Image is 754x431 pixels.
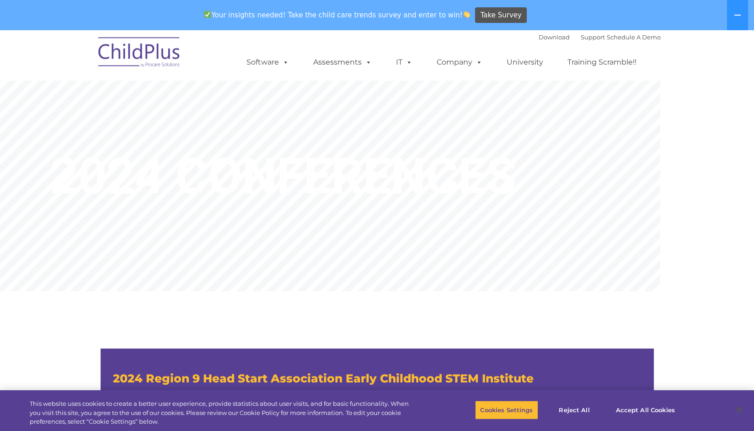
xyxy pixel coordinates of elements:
a: Training Scramble!! [558,53,646,71]
img: 👏 [463,11,470,18]
a: Software [237,53,298,71]
a: University [497,53,552,71]
button: Cookies Settings [475,400,538,420]
rs-layer: 2024 CONFERENCES [50,165,517,188]
a: Assessments [304,53,381,71]
a: Support [581,33,605,41]
button: Accept All Cookies [611,400,680,420]
div: This website uses cookies to create a better user experience, provide statistics about user visit... [30,399,415,426]
h3: 2024 Region 9 Head Start Association Early Childhood STEM Institute [113,371,642,385]
img: ✅ [204,11,211,18]
font: | [539,33,661,41]
button: Reject All [546,400,603,420]
a: IT [387,53,422,71]
span: Take Survey [481,7,522,23]
a: Take Survey [475,7,527,23]
a: Schedule A Demo [607,33,661,41]
img: ChildPlus by Procare Solutions [94,31,185,76]
a: Company [428,53,492,71]
span: Your insights needed! Take the child care trends survey and enter to win! [200,6,474,24]
a: Download [539,33,570,41]
button: Close [729,400,749,420]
